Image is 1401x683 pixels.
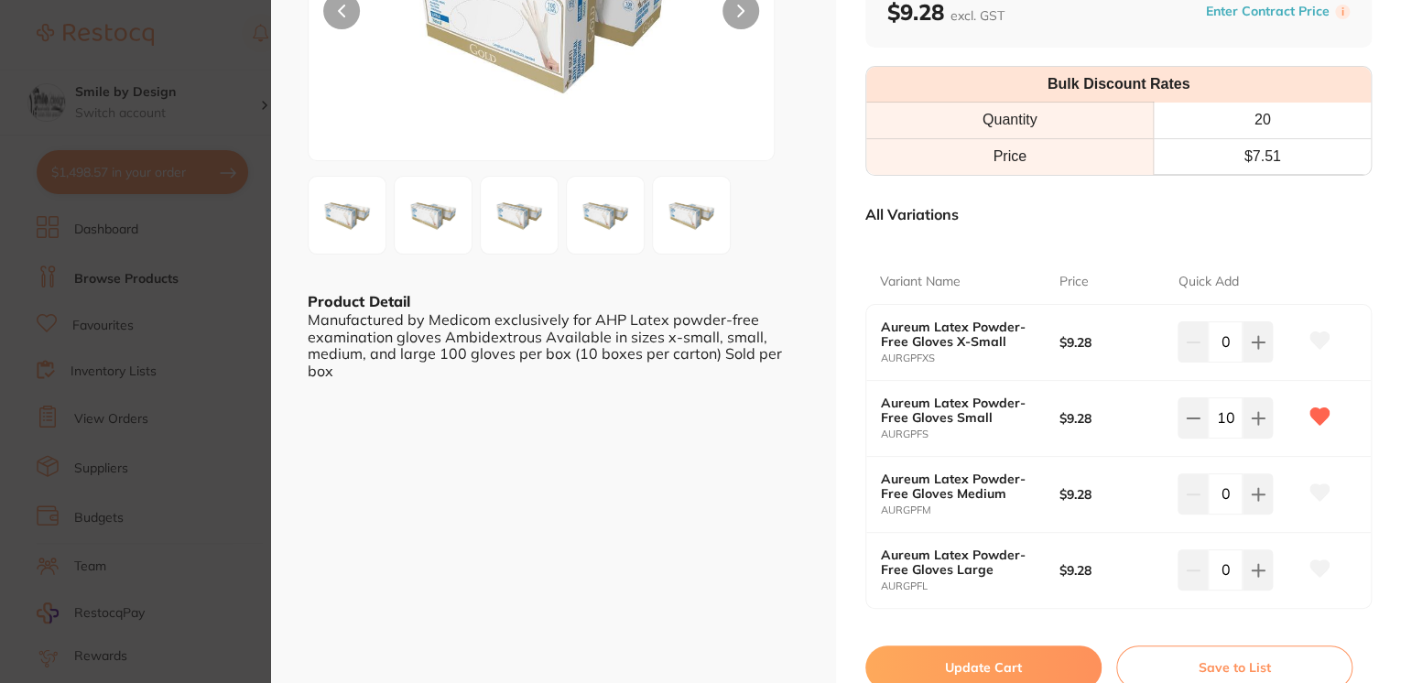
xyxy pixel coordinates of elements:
img: NjIxNDU [572,182,638,248]
p: All Variations [865,205,959,223]
th: Quantity [866,103,1154,138]
img: NjIxNDY [658,182,724,248]
span: excl. GST [950,7,1005,24]
img: NjIxNDI [314,182,380,248]
b: Aureum Latex Powder-Free Gloves Medium [881,472,1041,501]
small: AURGPFS [881,428,1059,440]
b: $9.28 [1059,563,1167,578]
b: Aureum Latex Powder-Free Gloves Large [881,547,1041,577]
b: Aureum Latex Powder-Free Gloves X-Small [881,320,1041,349]
img: NjIxNDM [400,182,466,248]
th: 20 [1154,103,1371,138]
b: $9.28 [1059,411,1167,426]
th: Bulk Discount Rates [866,67,1371,103]
b: Product Detail [308,292,410,310]
p: Variant Name [880,273,961,291]
button: Enter Contract Price [1200,3,1335,20]
p: Quick Add [1178,273,1239,291]
b: $9.28 [1059,487,1167,502]
b: Aureum Latex Powder-Free Gloves Small [881,396,1041,425]
td: Price [866,138,1154,174]
small: AURGPFL [881,580,1059,592]
label: i [1335,5,1350,19]
p: Price [1059,273,1088,291]
small: AURGPFXS [881,352,1059,364]
div: Manufactured by Medicom exclusively for AHP Latex powder-free examination gloves Ambidextrous Ava... [308,311,799,379]
small: AURGPFM [881,504,1059,516]
b: $9.28 [1059,335,1167,350]
td: $ 7.51 [1154,138,1371,174]
img: NjIxNDQ [486,182,552,248]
